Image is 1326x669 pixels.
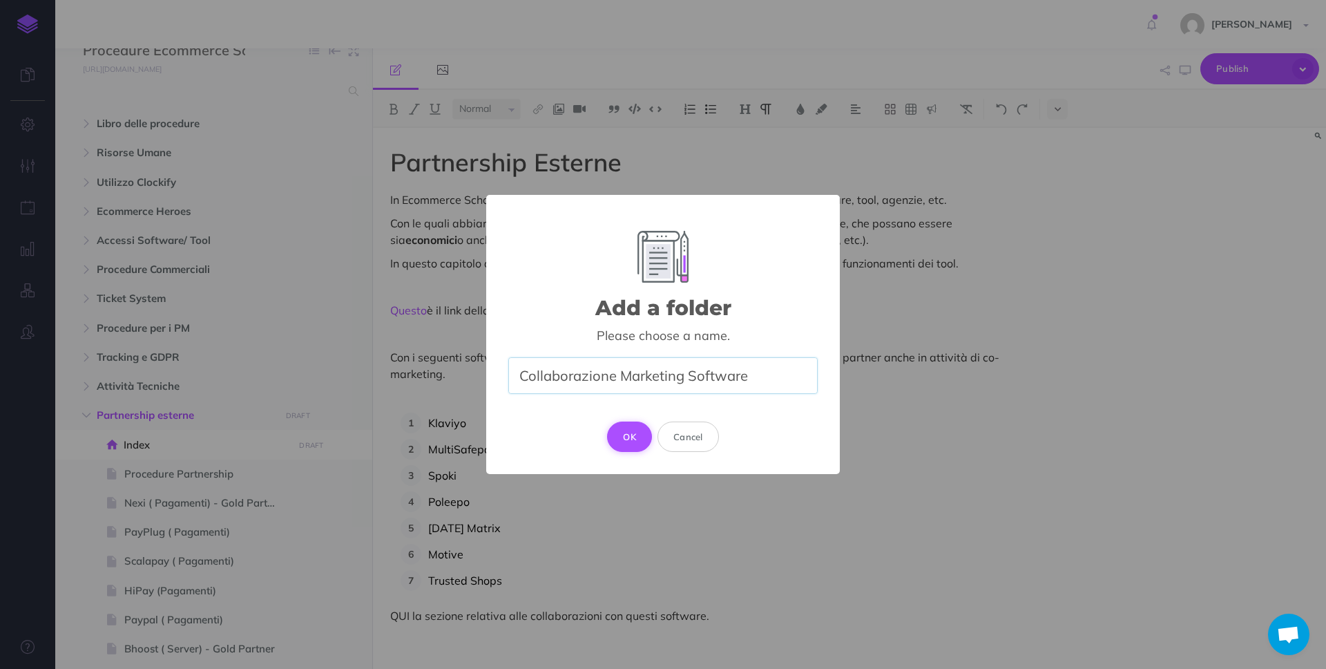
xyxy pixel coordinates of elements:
button: Cancel [657,422,719,452]
div: Aprire la chat [1268,614,1309,655]
div: Please choose a name. [508,328,818,343]
h2: Add a folder [595,296,731,319]
button: OK [607,422,652,452]
img: Add Element Image [637,231,689,283]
